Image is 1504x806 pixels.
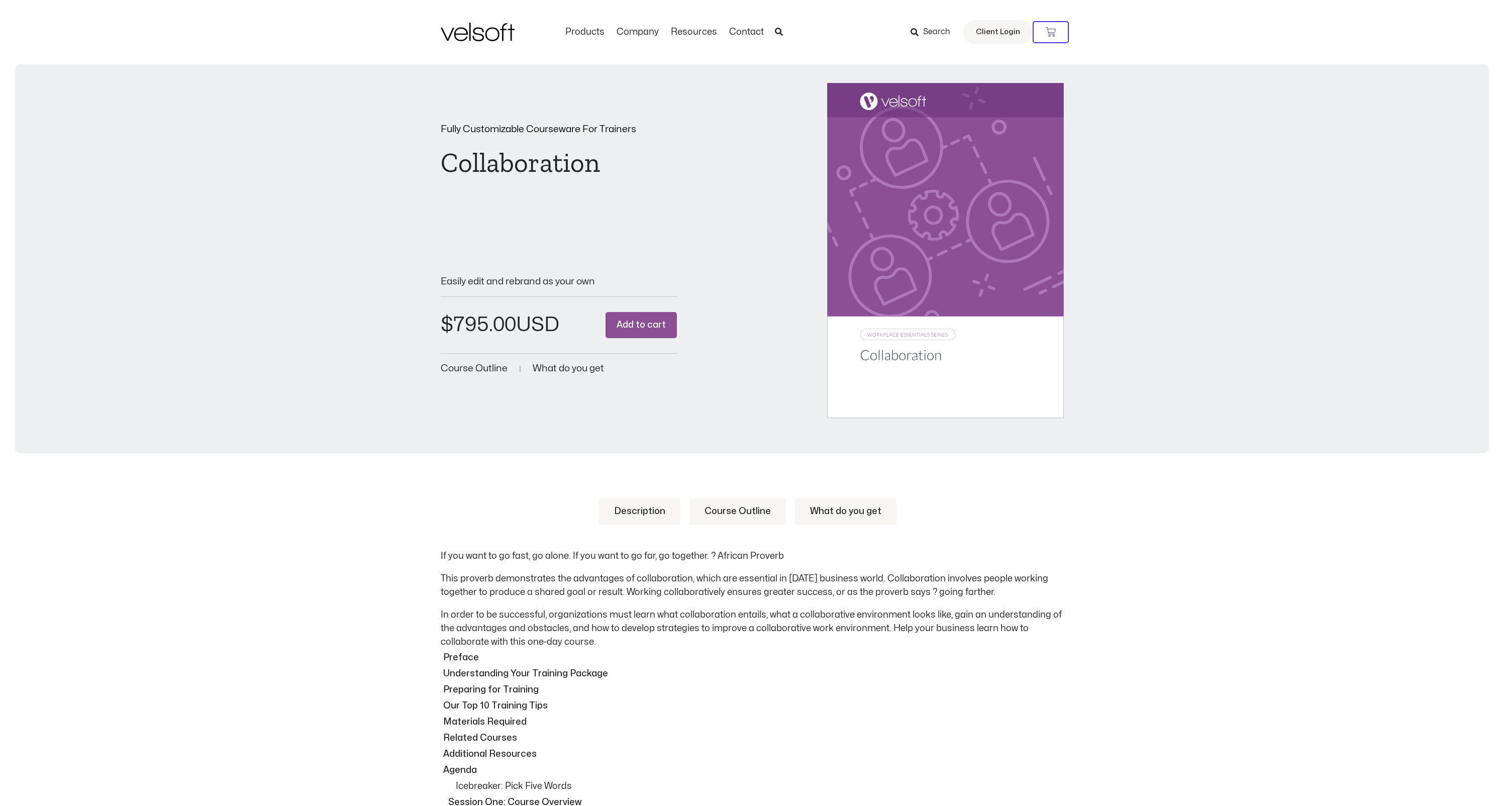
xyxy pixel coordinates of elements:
img: Second Product Image [827,83,1063,418]
p: Preface [443,651,1061,664]
a: Description [599,498,680,525]
p: In order to be successful, organizations must learn what collaboration entails, what a collaborat... [441,608,1064,649]
span: Search [923,26,950,39]
a: Course Outline [441,364,508,373]
a: ProductsMenu Toggle [559,27,611,38]
nav: Menu [559,27,770,38]
button: Add to cart [606,312,677,339]
p: Additional Resources [443,747,1061,761]
h1: Collaboration [441,149,677,176]
a: ResourcesMenu Toggle [665,27,723,38]
a: Search [911,24,957,41]
p: Icebreaker: Pick Five Words [456,779,1064,793]
p: Related Courses [443,731,1061,745]
a: What do you get [795,498,896,525]
a: Client Login [963,20,1033,44]
img: Velsoft Training Materials [441,23,515,41]
p: Understanding Your Training Package [443,667,1061,680]
p: Preparing for Training [443,683,1061,696]
bdi: 795.00 [441,315,516,335]
p: Materials Required [443,715,1061,729]
span: $ [441,315,453,335]
a: Course Outline [689,498,786,525]
a: ContactMenu Toggle [723,27,770,38]
p: Fully Customizable Courseware For Trainers [441,125,677,134]
p: If you want to go fast, go alone. If you want to go far, go together. ? African Proverb [441,549,1064,563]
p: Our Top 10 Training Tips [443,699,1061,713]
a: What do you get [533,364,604,373]
span: Client Login [976,26,1020,39]
a: CompanyMenu Toggle [611,27,665,38]
p: This proverb demonstrates the advantages of collaboration, which are essential in [DATE] business... [441,572,1064,599]
p: Agenda [443,763,1061,777]
p: Easily edit and rebrand as your own [441,277,677,286]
